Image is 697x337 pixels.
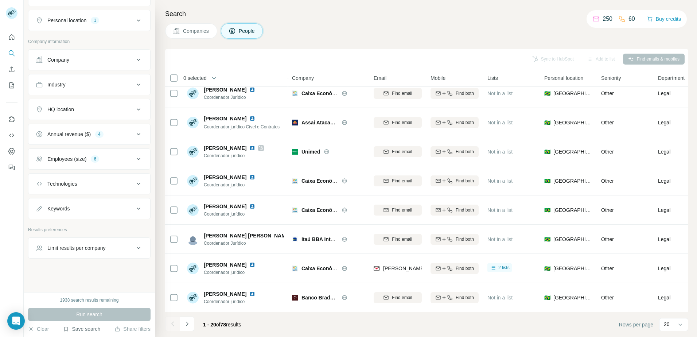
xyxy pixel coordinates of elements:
[204,232,291,239] span: [PERSON_NAME] [PERSON_NAME]
[187,263,199,274] img: Avatar
[374,265,379,272] img: provider findymail logo
[183,74,207,82] span: 0 selected
[392,294,412,301] span: Find email
[187,292,199,303] img: Avatar
[28,239,150,257] button: Limit results per company
[601,120,614,125] span: Other
[601,236,614,242] span: Other
[47,106,74,113] div: HQ location
[28,125,150,143] button: Annual revenue ($)4
[553,119,592,126] span: [GEOGRAPHIC_DATA]
[301,294,338,301] span: Banco Bradesco S.A.
[292,266,298,271] img: Logo of Caixa Econômica Federal
[456,90,474,97] span: Find both
[204,262,246,268] span: [PERSON_NAME]
[292,74,314,82] span: Company
[204,144,246,152] span: [PERSON_NAME]
[392,178,412,184] span: Find email
[544,206,550,214] span: 🇧🇷
[553,148,592,155] span: [GEOGRAPHIC_DATA]
[114,325,151,333] button: Share filters
[544,265,550,272] span: 🇧🇷
[204,174,246,181] span: [PERSON_NAME]
[601,295,614,301] span: Other
[392,148,412,155] span: Find email
[204,269,258,276] span: Coordenador jurídico
[28,12,150,29] button: Personal location1
[658,177,670,185] span: Legal
[292,236,298,242] img: Logo of Itaú BBA International plc
[374,117,422,128] button: Find email
[601,266,614,271] span: Other
[203,322,216,328] span: 1 - 20
[392,207,412,213] span: Find email
[47,155,86,163] div: Employees (size)
[553,177,592,185] span: [GEOGRAPHIC_DATA]
[658,236,670,243] span: Legal
[204,290,246,298] span: [PERSON_NAME]
[553,236,592,243] span: [GEOGRAPHIC_DATA]
[204,298,258,305] span: Coordenador jurídico
[6,113,17,126] button: Use Surfe on LinkedIn
[487,236,513,242] span: Not in a list
[28,175,150,193] button: Technologies
[47,205,70,212] div: Keywords
[47,56,69,63] div: Company
[204,204,246,209] span: [PERSON_NAME]
[544,148,550,155] span: 🇧🇷
[6,79,17,92] button: My lists
[28,226,151,233] p: Results preferences
[301,148,320,155] span: Unimed
[431,146,479,157] button: Find both
[456,207,474,213] span: Find both
[383,266,554,271] span: [PERSON_NAME][EMAIL_ADDRESS][PERSON_NAME][DOMAIN_NAME]
[487,120,513,125] span: Not in a list
[301,178,363,184] span: Caixa Econômica Federal
[544,294,550,301] span: 🇧🇷
[28,150,150,168] button: Employees (size)6
[601,207,614,213] span: Other
[187,175,199,187] img: Avatar
[63,325,100,333] button: Save search
[374,88,422,99] button: Find email
[28,200,150,217] button: Keywords
[91,17,99,24] div: 1
[374,74,386,82] span: Email
[7,312,25,330] div: Open Intercom Messenger
[301,266,363,271] span: Caixa Econômica Federal
[47,131,91,138] div: Annual revenue ($)
[619,321,653,328] span: Rows per page
[431,205,479,216] button: Find both
[91,156,99,162] div: 6
[431,292,479,303] button: Find both
[544,236,550,243] span: 🇧🇷
[658,265,670,272] span: Legal
[292,295,298,301] img: Logo of Banco Bradesco S.A.
[374,234,422,245] button: Find email
[431,234,479,245] button: Find both
[6,63,17,76] button: Enrich CSV
[6,47,17,60] button: Search
[204,86,246,93] span: [PERSON_NAME]
[6,145,17,158] button: Dashboard
[292,120,298,125] img: Logo of Assaí Atacadista
[249,116,255,121] img: LinkedIn logo
[249,262,255,268] img: LinkedIn logo
[47,81,66,88] div: Industry
[292,178,298,184] img: Logo of Caixa Econômica Federal
[658,119,670,126] span: Legal
[431,263,479,274] button: Find both
[664,321,670,328] p: 20
[292,90,298,96] img: Logo of Caixa Econômica Federal
[456,178,474,184] span: Find both
[456,236,474,243] span: Find both
[431,175,479,186] button: Find both
[601,90,614,96] span: Other
[28,51,150,69] button: Company
[544,177,550,185] span: 🇧🇷
[487,149,513,155] span: Not in a list
[392,90,412,97] span: Find email
[28,38,151,45] p: Company information
[187,117,199,128] img: Avatar
[658,148,670,155] span: Legal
